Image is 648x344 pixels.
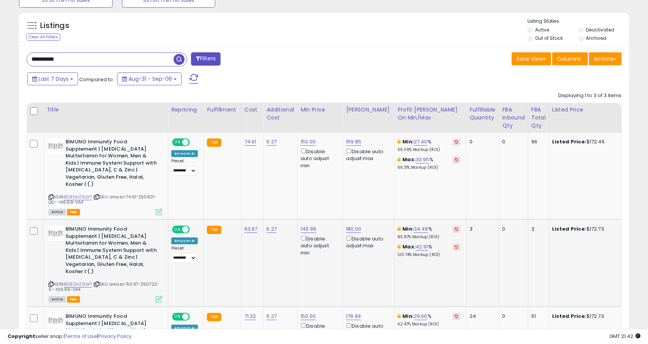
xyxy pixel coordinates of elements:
b: Listed Price: [552,225,587,232]
i: Revert to store-level Max Markup [455,158,458,162]
div: 0 [502,313,522,320]
a: 6.27 [266,138,277,146]
a: 159.85 [346,138,361,146]
button: Actions [589,52,621,65]
div: Disable auto adjust max [346,234,388,249]
span: FBA [67,296,80,303]
b: Listed Price: [552,313,587,320]
a: 34.49 [414,225,428,233]
a: 6.27 [266,225,277,233]
a: Privacy Policy [98,333,131,340]
div: Preset: [171,246,198,263]
a: 180.00 [346,225,361,233]
b: Max: [402,156,416,163]
label: Archived [586,35,606,41]
i: This overrides the store level max markup for this listing [398,157,401,162]
div: % [398,156,460,170]
div: Min Price [301,106,340,114]
a: 6.27 [266,313,277,320]
b: Min: [402,225,414,232]
span: Columns [557,55,581,63]
b: Listed Price: [552,138,587,145]
div: $172.73 [552,226,615,232]
div: Displaying 1 to 3 of 3 items [558,92,621,99]
small: FBA [207,226,221,234]
span: ON [173,314,182,320]
span: All listings currently available for purchase on Amazon [49,296,66,303]
p: 55.09% Markup (ROI) [398,147,460,152]
div: 24 [470,313,493,320]
span: Compared to: [79,76,114,83]
span: 2025-09-14 21:42 GMT [609,333,640,340]
label: Active [535,27,549,33]
img: 41QKmm24gYL._SL40_.jpg [49,138,64,154]
div: Amazon AI [171,237,198,244]
div: Fulfillment [207,106,238,114]
div: Disable auto adjust min [301,147,337,169]
span: Last 7 Days [39,75,69,83]
div: $172.46 [552,138,615,145]
i: Revert to store-level Min Markup [455,140,458,144]
img: 41QKmm24gYL._SL40_.jpg [49,226,64,241]
span: OFF [189,139,201,146]
div: % [398,138,460,152]
button: Last 7 Days [27,72,78,85]
strong: Copyright [8,333,35,340]
div: 0 [502,226,522,232]
div: Clear All Filters [27,33,60,41]
p: 66.31% Markup (ROI) [398,165,460,170]
a: 27.40 [414,138,427,146]
a: 71.22 [244,313,256,320]
div: [PERSON_NAME] [346,106,391,114]
div: ASIN: [49,138,162,214]
div: % [398,313,460,327]
a: B08DHZ3LMT [64,194,92,200]
b: BIMUNO Immunity Food Supplement | [MEDICAL_DATA] Multivitamin for Women, Men & Kids | Immune Syst... [66,138,158,190]
a: 74.61 [244,138,257,146]
a: 149.99 [301,225,316,233]
span: FBA [67,209,80,215]
a: 150.00 [301,138,316,146]
a: 63.97 [244,225,258,233]
label: Out of Stock [535,35,563,41]
div: ASIN: [49,226,162,302]
div: Title [47,106,165,114]
a: Terms of Use [65,333,97,340]
small: FBA [207,313,221,321]
span: ON [173,226,182,233]
div: FBA Total Qty [531,106,546,130]
span: ON [173,139,182,146]
div: 3 [531,226,543,232]
div: 61 [531,313,543,320]
img: 41QKmm24gYL._SL40_.jpg [49,313,64,328]
div: seller snap | | [8,333,131,340]
p: Listing States: [527,18,629,25]
div: Preset: [171,159,198,176]
div: 3 [470,226,493,232]
div: 96 [531,138,543,145]
span: | SKU: amazo-63.97-250722-S--109.99-VA4 [49,281,159,292]
div: Disable auto adjust min [301,234,337,256]
div: Listed Price [552,106,618,114]
a: 179.99 [346,313,361,320]
b: Min: [402,313,414,320]
span: | SKU: amazo-74.61-250821-QC--149.99-VA4 [49,194,156,205]
div: Additional Cost [266,106,294,122]
b: Max: [402,243,416,250]
div: Profit [PERSON_NAME] on Min/Max [398,106,463,122]
button: Aug-31 - Sep-06 [117,72,182,85]
span: Aug-31 - Sep-06 [128,75,172,83]
div: Disable auto adjust max [346,147,388,162]
span: OFF [189,226,201,233]
button: Filters [191,52,221,66]
span: OFF [189,314,201,320]
a: 150.00 [301,313,316,320]
h5: Listings [40,20,69,31]
b: BIMUNO Immunity Food Supplement | [MEDICAL_DATA] Multivitamin for Women, Men & Kids | Immune Syst... [66,226,158,277]
p: 80.87% Markup (ROI) [398,234,460,240]
th: The percentage added to the cost of goods (COGS) that forms the calculator for Min & Max prices. [394,103,466,133]
div: % [398,243,460,258]
div: Fulfillable Quantity [470,106,496,122]
a: 29.66 [414,313,427,320]
label: Deactivated [586,27,614,33]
